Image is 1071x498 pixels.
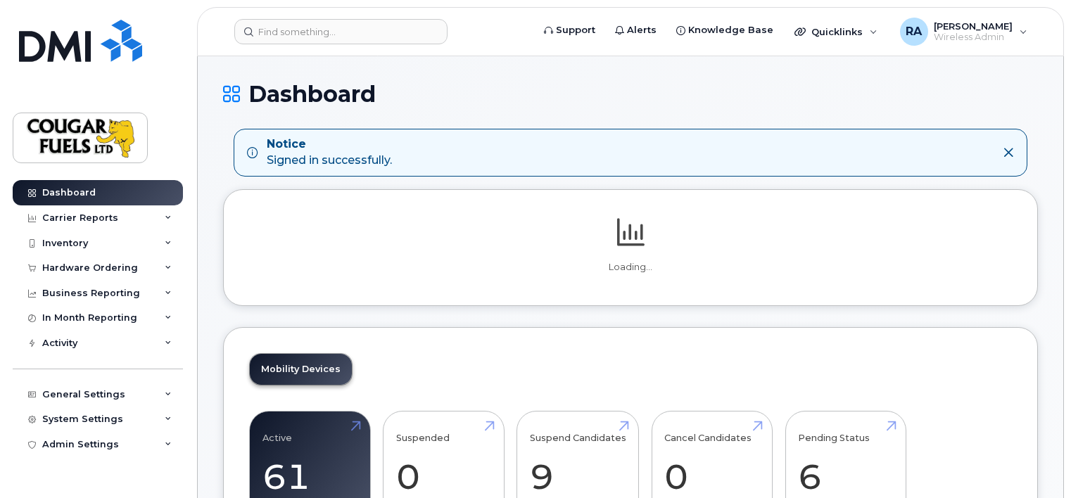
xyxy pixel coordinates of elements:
div: Signed in successfully. [267,136,392,169]
p: Loading... [249,261,1012,274]
h1: Dashboard [223,82,1038,106]
a: Mobility Devices [250,354,352,385]
strong: Notice [267,136,392,153]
